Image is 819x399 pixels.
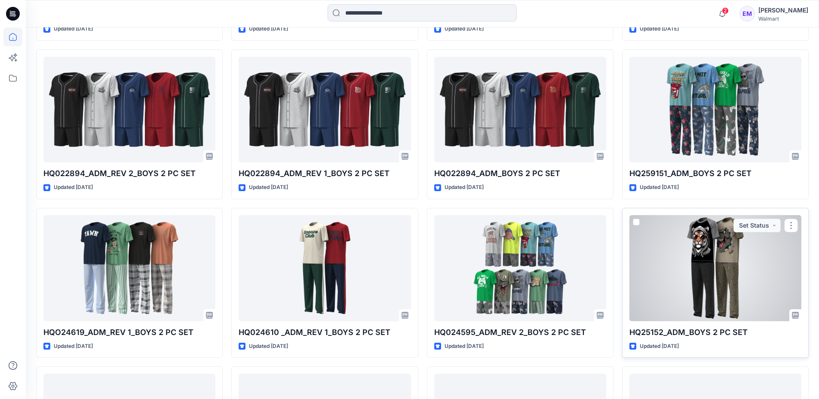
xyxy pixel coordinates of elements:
p: HQ25152_ADM_BOYS 2 PC SET [629,326,801,338]
p: HQ024610 _ADM_REV 1_BOYS 2 PC SET [239,326,411,338]
p: Updated [DATE] [445,342,484,351]
p: Updated [DATE] [249,183,288,192]
p: Updated [DATE] [54,183,93,192]
p: HQ022894_ADM_REV 1_BOYS 2 PC SET [239,168,411,180]
p: HQO24619_ADM_REV 1_BOYS 2 PC SET [43,326,215,338]
p: Updated [DATE] [249,24,288,34]
p: Updated [DATE] [54,342,93,351]
div: EM [739,6,755,21]
p: Updated [DATE] [249,342,288,351]
a: HQ25152_ADM_BOYS 2 PC SET [629,215,801,321]
span: 2 [722,7,729,14]
a: HQ024595_ADM_REV 2_BOYS 2 PC SET [434,215,606,321]
a: HQ022894_ADM_REV 1_BOYS 2 PC SET [239,57,411,163]
p: Updated [DATE] [640,342,679,351]
p: Updated [DATE] [445,183,484,192]
div: Walmart [758,15,808,22]
a: HQ259151_ADM_BOYS 2 PC SET [629,57,801,163]
a: HQ022894_ADM_BOYS 2 PC SET [434,57,606,163]
p: HQ022894_ADM_REV 2_BOYS 2 PC SET [43,168,215,180]
a: HQ024610 _ADM_REV 1_BOYS 2 PC SET [239,215,411,321]
p: Updated [DATE] [640,24,679,34]
p: HQ259151_ADM_BOYS 2 PC SET [629,168,801,180]
p: Updated [DATE] [640,183,679,192]
div: [PERSON_NAME] [758,5,808,15]
a: HQO24619_ADM_REV 1_BOYS 2 PC SET [43,215,215,321]
p: Updated [DATE] [54,24,93,34]
a: HQ022894_ADM_REV 2_BOYS 2 PC SET [43,57,215,163]
p: HQ022894_ADM_BOYS 2 PC SET [434,168,606,180]
p: HQ024595_ADM_REV 2_BOYS 2 PC SET [434,326,606,338]
p: Updated [DATE] [445,24,484,34]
